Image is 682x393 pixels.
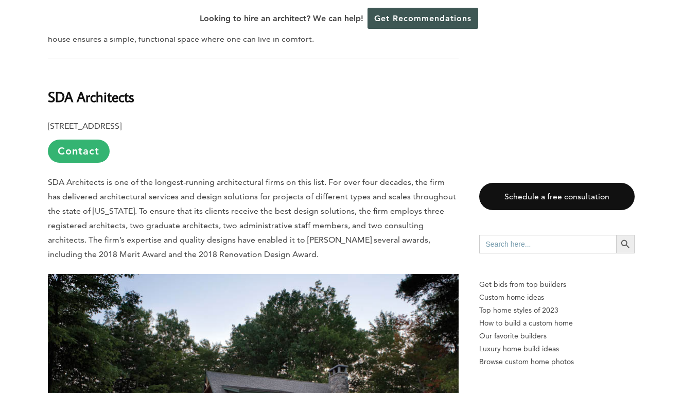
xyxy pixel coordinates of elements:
[48,177,456,259] span: SDA Architects is one of the longest-running architectural firms on this list. For over four deca...
[48,88,134,106] b: SDA Architects
[479,330,635,343] a: Our favorite builders
[48,140,110,163] a: Contact
[479,304,635,317] a: Top home styles of 2023
[479,355,635,368] a: Browse custom home photos
[479,278,635,291] p: Get bids from top builders
[479,317,635,330] a: How to build a custom home
[479,291,635,304] a: Custom home ideas
[479,183,635,210] a: Schedule a free consultation
[48,121,121,131] b: [STREET_ADDRESS]
[620,238,631,250] svg: Search
[479,235,616,253] input: Search here...
[368,8,478,29] a: Get Recommendations
[479,343,635,355] a: Luxury home build ideas
[484,319,670,381] iframe: Drift Widget Chat Controller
